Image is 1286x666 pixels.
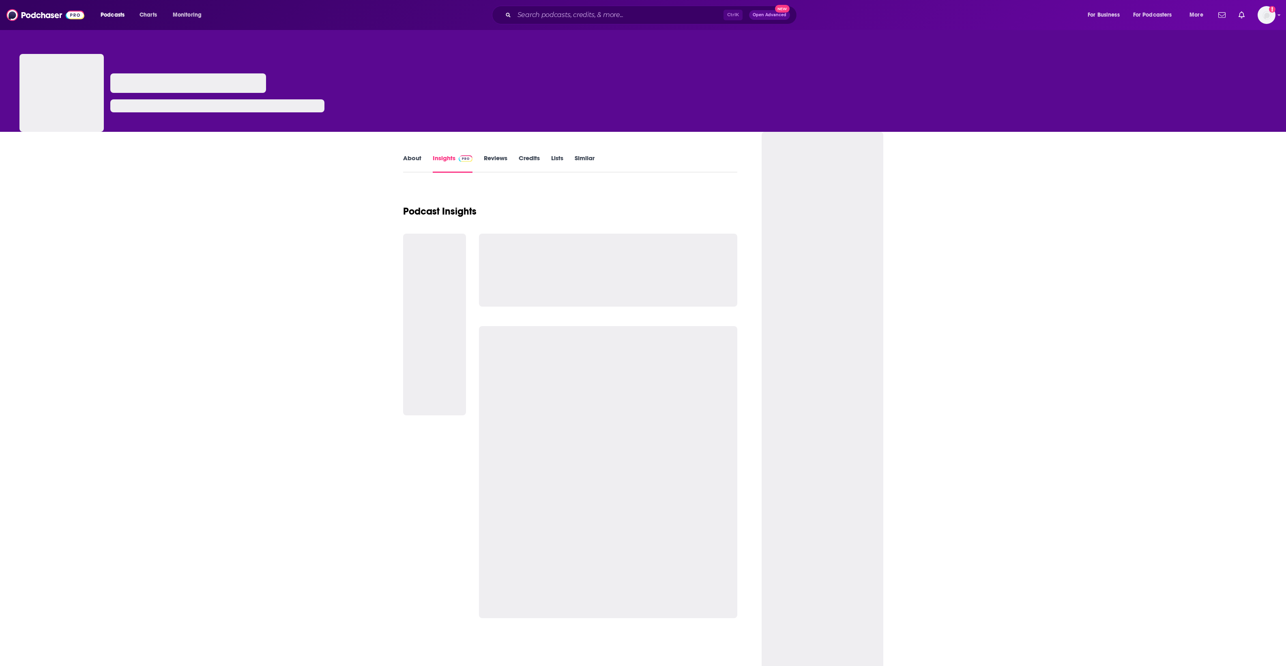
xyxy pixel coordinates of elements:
a: About [403,154,421,173]
span: More [1189,9,1203,21]
button: Show profile menu [1258,6,1275,24]
span: Monitoring [173,9,202,21]
span: Ctrl K [724,10,743,20]
button: open menu [1082,9,1130,21]
span: Open Advanced [753,13,786,17]
img: Podchaser Pro [459,155,473,162]
span: For Podcasters [1133,9,1172,21]
a: Similar [575,154,595,173]
a: Show notifications dropdown [1235,8,1248,22]
span: Charts [140,9,157,21]
a: Lists [551,154,563,173]
a: Credits [519,154,540,173]
button: open menu [1128,9,1184,21]
button: Open AdvancedNew [749,10,790,20]
button: open menu [95,9,135,21]
span: For Business [1088,9,1120,21]
a: Charts [134,9,162,21]
span: Logged in as angelahattar [1258,6,1275,24]
svg: Add a profile image [1269,6,1275,13]
div: Search podcasts, credits, & more... [500,6,805,24]
a: Reviews [484,154,507,173]
a: Show notifications dropdown [1215,8,1229,22]
a: InsightsPodchaser Pro [433,154,473,173]
input: Search podcasts, credits, & more... [514,9,724,21]
img: User Profile [1258,6,1275,24]
button: open menu [1184,9,1213,21]
h1: Podcast Insights [403,205,477,217]
img: Podchaser - Follow, Share and Rate Podcasts [6,7,84,23]
span: New [775,5,790,13]
button: open menu [167,9,212,21]
span: Podcasts [101,9,125,21]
